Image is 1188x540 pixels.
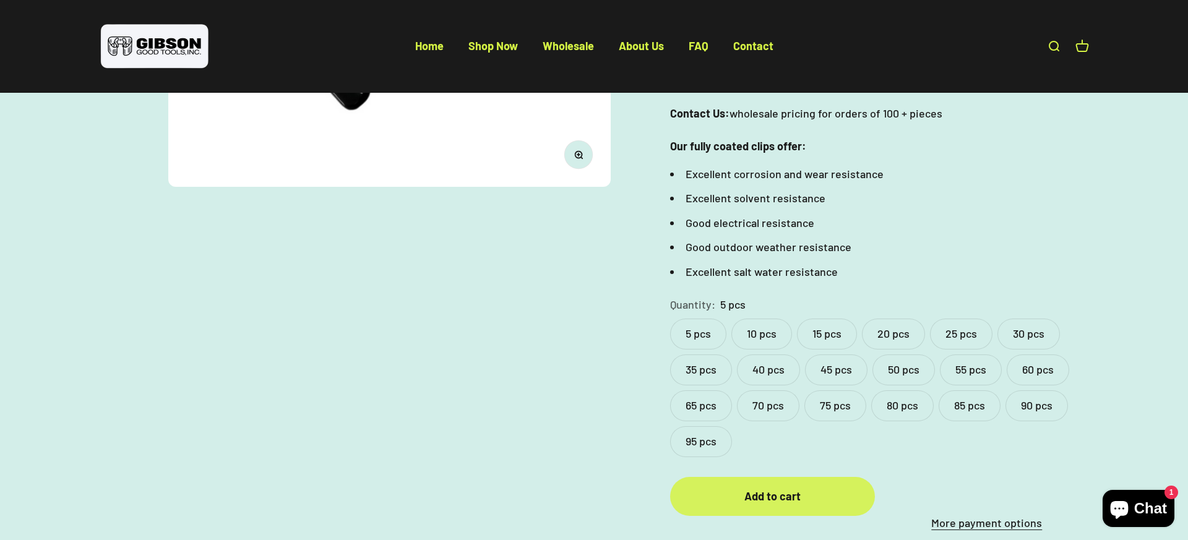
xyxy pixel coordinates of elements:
[720,296,746,314] variant-option-value: 5 pcs
[670,477,874,516] button: Add to cart
[670,296,715,314] legend: Quantity:
[686,167,884,181] span: Excellent corrosion and wear resistance
[670,105,1089,122] p: wholesale pricing for orders of 100 + pieces
[885,514,1089,532] a: More payment options
[885,477,1089,504] iframe: PayPal-paypal
[689,39,708,53] a: FAQ
[686,216,814,229] span: Good electrical resistance
[1099,490,1178,530] inbox-online-store-chat: Shopify online store chat
[619,39,664,53] a: About Us
[733,39,773,53] a: Contact
[686,265,838,278] span: Excellent salt water resistance
[686,191,825,205] span: Excellent solvent resistance
[468,39,518,53] a: Shop Now
[670,106,730,120] strong: Contact Us:
[543,39,594,53] a: Wholesale
[670,139,806,153] strong: Our fully coated clips offer:
[695,487,850,505] div: Add to cart
[415,39,444,53] a: Home
[686,240,851,254] span: Good outdoor weather resistance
